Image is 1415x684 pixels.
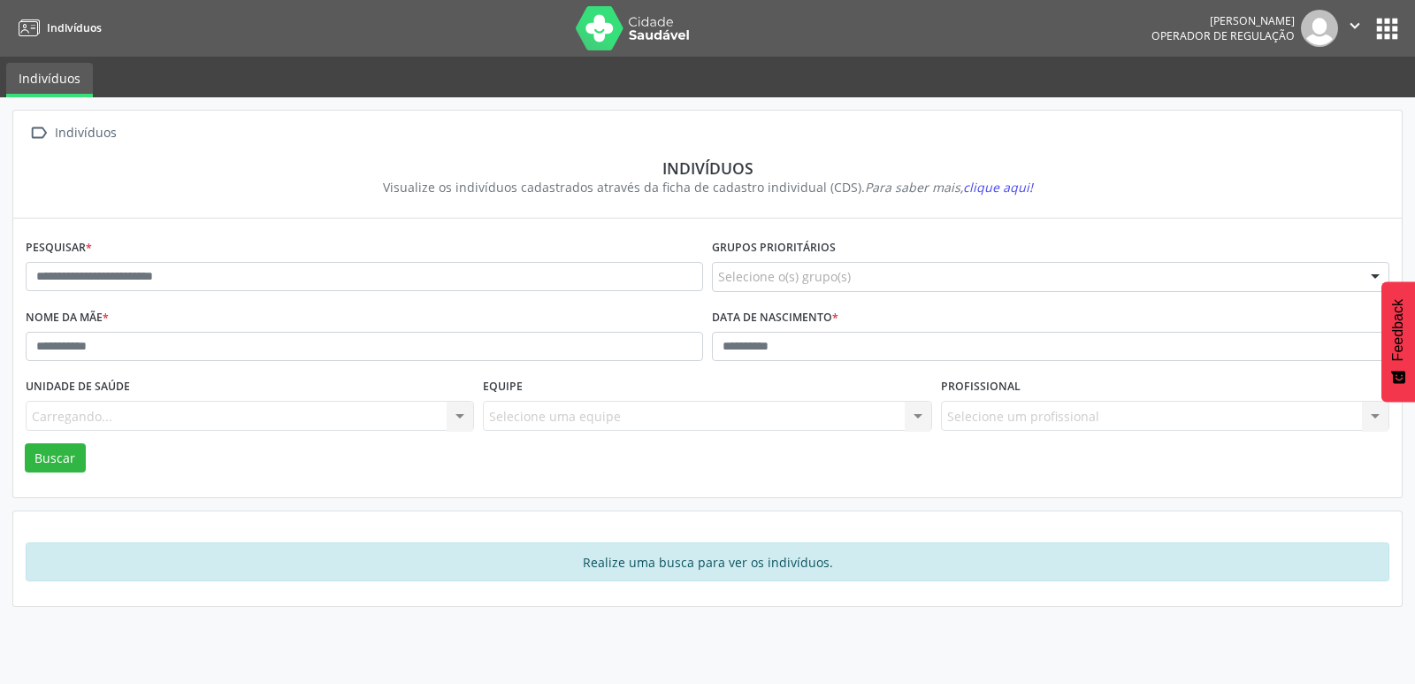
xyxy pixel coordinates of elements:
label: Grupos prioritários [712,234,836,262]
button:  [1338,10,1372,47]
div: [PERSON_NAME] [1151,13,1295,28]
a: Indivíduos [6,63,93,97]
button: apps [1372,13,1403,44]
button: Buscar [25,443,86,473]
button: Feedback - Mostrar pesquisa [1381,281,1415,402]
span: Operador de regulação [1151,28,1295,43]
span: clique aqui! [963,179,1033,196]
label: Unidade de saúde [26,373,130,401]
label: Equipe [483,373,523,401]
div: Realize uma busca para ver os indivíduos. [26,542,1389,581]
i:  [26,120,51,146]
label: Pesquisar [26,234,92,262]
img: img [1301,10,1338,47]
span: Feedback [1390,299,1406,361]
i: Para saber mais, [865,179,1033,196]
div: Indivíduos [51,120,119,146]
a: Indivíduos [12,13,102,42]
span: Selecione o(s) grupo(s) [718,267,851,286]
label: Data de nascimento [712,304,838,332]
a:  Indivíduos [26,120,119,146]
div: Visualize os indivíduos cadastrados através da ficha de cadastro individual (CDS). [38,178,1377,196]
i:  [1345,16,1365,35]
label: Nome da mãe [26,304,109,332]
label: Profissional [941,373,1021,401]
span: Indivíduos [47,20,102,35]
div: Indivíduos [38,158,1377,178]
